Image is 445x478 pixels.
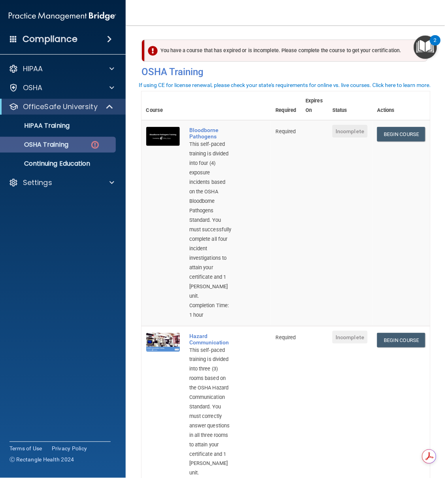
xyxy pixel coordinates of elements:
th: Expires On [301,91,328,120]
p: OfficeSafe University [23,102,98,111]
th: Actions [372,91,430,120]
div: You have a course that has expired or is incomplete. Please complete the course to get your certi... [145,40,428,62]
span: Incomplete [332,125,368,138]
img: PMB logo [9,8,116,24]
a: HIPAA [9,64,114,74]
button: Open Resource Center, 2 new notifications [414,36,437,59]
a: Begin Course [377,127,425,142]
th: Course [141,91,185,120]
a: Hazard Communication [189,333,232,346]
p: Settings [23,178,52,187]
div: This self-paced training is divided into four (4) exposure incidents based on the OSHA Bloodborne... [189,140,232,301]
a: Bloodborne Pathogens [189,127,232,140]
p: OSHA [23,83,43,93]
a: Settings [9,178,114,187]
span: Ⓒ Rectangle Health 2024 [9,456,74,464]
div: 2 [434,40,437,51]
span: Incomplete [332,331,368,344]
p: HIPAA Training [4,122,70,130]
span: Required [276,334,296,340]
div: Completion Time: 1 hour [189,301,232,320]
p: Continuing Education [4,160,112,168]
th: Status [328,91,372,120]
img: exclamation-circle-solid-danger.72ef9ffc.png [148,46,158,56]
a: Privacy Policy [52,445,87,453]
a: OSHA [9,83,114,93]
img: danger-circle.6113f641.png [90,140,100,150]
h4: Compliance [23,34,77,45]
div: If using CE for license renewal, please check your state's requirements for online vs. live cours... [139,82,431,88]
th: Required [271,91,301,120]
span: Required [276,128,296,134]
p: HIPAA [23,64,43,74]
a: Begin Course [377,333,425,348]
h4: OSHA Training [141,66,430,77]
button: If using CE for license renewal, please check your state's requirements for online vs. live cours... [138,81,432,89]
a: OfficeSafe University [9,102,114,111]
p: OSHA Training [4,141,68,149]
a: Terms of Use [9,445,42,453]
